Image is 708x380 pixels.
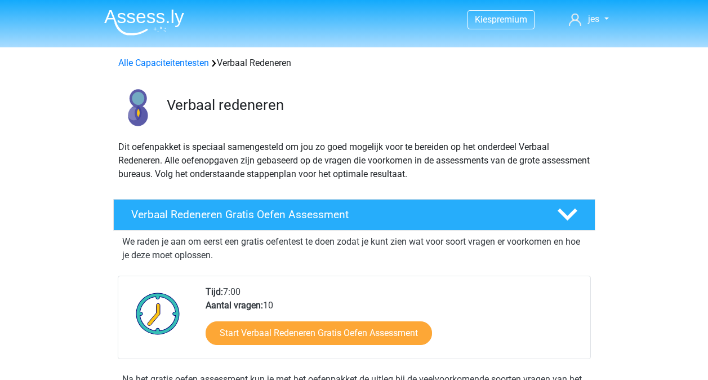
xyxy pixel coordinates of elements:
[468,12,534,27] a: Kiespremium
[167,96,586,114] h3: Verbaal redeneren
[131,208,539,221] h4: Verbaal Redeneren Gratis Oefen Assessment
[475,14,492,25] span: Kies
[118,58,209,68] a: Alle Capaciteitentesten
[492,14,527,25] span: premium
[114,56,595,70] div: Verbaal Redeneren
[109,199,600,231] a: Verbaal Redeneren Gratis Oefen Assessment
[114,83,162,131] img: verbaal redeneren
[197,285,590,359] div: 7:00 10
[206,321,432,345] a: Start Verbaal Redeneren Gratis Oefen Assessment
[130,285,186,342] img: Klok
[104,9,184,36] img: Assessly
[206,300,263,311] b: Aantal vragen:
[122,235,586,262] p: We raden je aan om eerst een gratis oefentest te doen zodat je kunt zien wat voor soort vragen er...
[118,140,590,181] p: Dit oefenpakket is speciaal samengesteld om jou zo goed mogelijk voor te bereiden op het onderdee...
[588,14,599,24] span: jes
[206,286,223,297] b: Tijd:
[564,12,613,26] a: jes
